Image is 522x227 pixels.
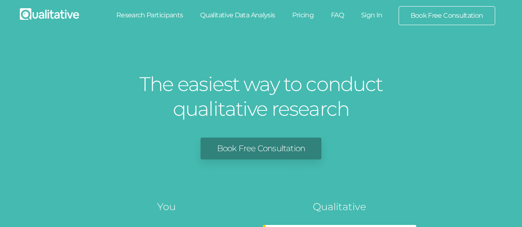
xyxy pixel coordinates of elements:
[157,201,176,213] tspan: You
[108,6,192,24] a: Research Participants
[20,8,79,20] img: Qualitative
[322,6,352,24] a: FAQ
[399,7,495,25] a: Book Free Consultation
[352,6,391,24] a: Sign In
[201,138,321,159] a: Book Free Consultation
[191,6,283,24] a: Qualitative Data Analysis
[313,201,366,213] tspan: Qualitative
[137,72,385,121] h1: The easiest way to conduct qualitative research
[283,6,322,24] a: Pricing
